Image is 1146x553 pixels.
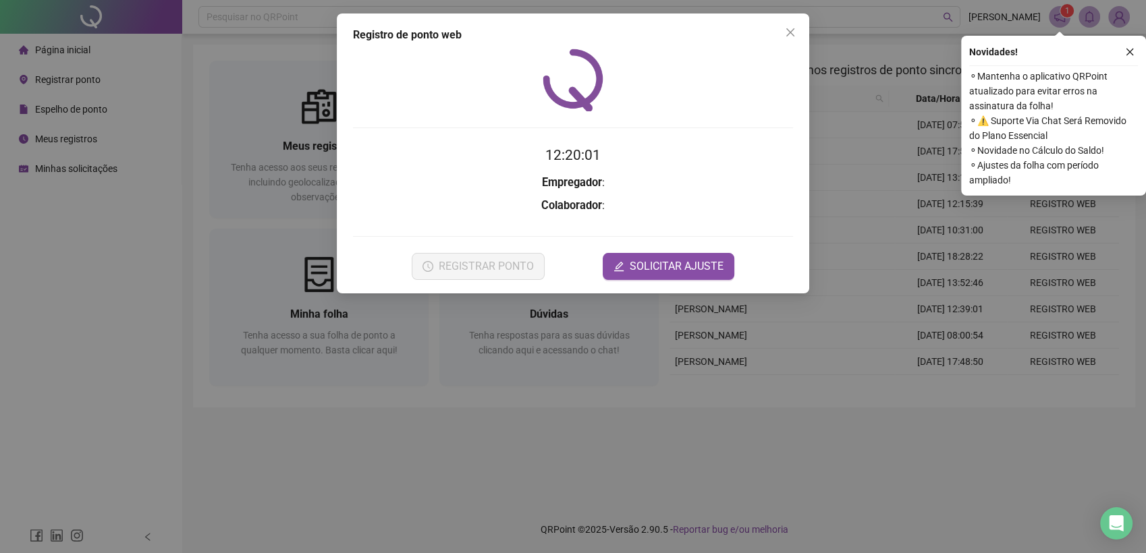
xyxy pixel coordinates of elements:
div: Open Intercom Messenger [1100,507,1133,540]
strong: Empregador [542,176,602,189]
span: ⚬ Novidade no Cálculo do Saldo! [969,143,1138,158]
span: close [1125,47,1135,57]
h3: : [353,174,793,192]
span: close [785,27,796,38]
time: 12:20:01 [545,147,601,163]
span: edit [613,261,624,272]
img: QRPoint [543,49,603,111]
span: Novidades ! [969,45,1018,59]
span: ⚬ Mantenha o aplicativo QRPoint atualizado para evitar erros na assinatura da folha! [969,69,1138,113]
div: Registro de ponto web [353,27,793,43]
span: ⚬ Ajustes da folha com período ampliado! [969,158,1138,187]
button: Close [780,22,801,43]
button: REGISTRAR PONTO [412,253,545,280]
strong: Colaborador [541,199,602,212]
h3: : [353,197,793,214]
span: SOLICITAR AJUSTE [630,258,724,274]
span: ⚬ ⚠️ Suporte Via Chat Será Removido do Plano Essencial [969,113,1138,143]
button: editSOLICITAR AJUSTE [603,253,734,280]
